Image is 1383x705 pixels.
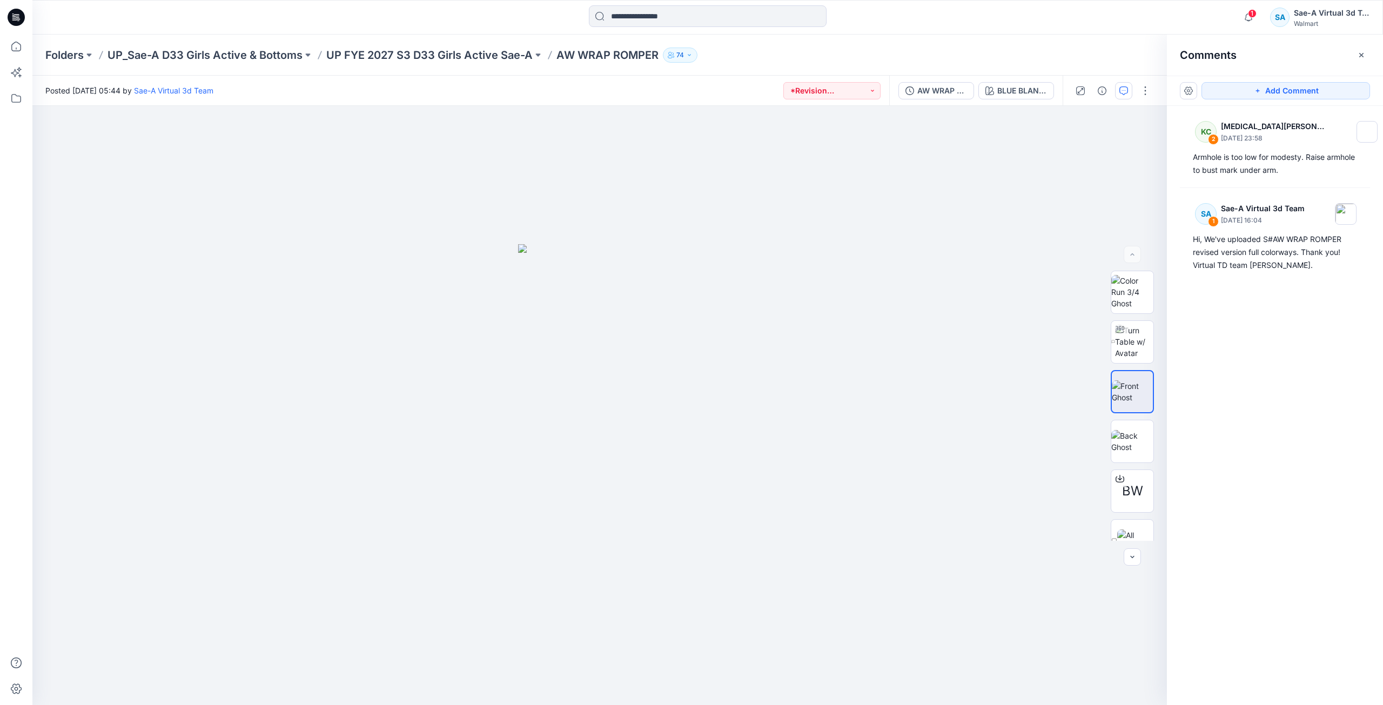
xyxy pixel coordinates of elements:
[1221,120,1326,133] p: [MEDICAL_DATA][PERSON_NAME]
[1221,133,1326,144] p: [DATE] 23:58
[1115,325,1153,359] img: Turn Table w/ Avatar
[1180,49,1237,62] h2: Comments
[1117,529,1153,552] img: All colorways
[1201,82,1370,99] button: Add Comment
[1270,8,1290,27] div: SA
[45,48,84,63] a: Folders
[108,48,303,63] a: UP_Sae-A D33 Girls Active & Bottoms
[1093,82,1111,99] button: Details
[663,48,697,63] button: 74
[1193,233,1357,272] div: Hi, We've uploaded S#AW WRAP ROMPER revised version full colorways. Thank you! Virtual TD team [P...
[1248,9,1257,18] span: 1
[1111,275,1153,309] img: Color Run 3/4 Ghost
[45,85,213,96] span: Posted [DATE] 05:44 by
[1208,134,1219,145] div: 2
[1221,215,1305,226] p: [DATE] 16:04
[978,82,1054,99] button: BLUE BLANKET
[326,48,533,63] a: UP FYE 2027 S3 D33 Girls Active Sae-A
[898,82,974,99] button: AW WRAP ROMPER_REV1_FULL COLORWAYS
[1195,121,1217,143] div: KC
[997,85,1047,97] div: BLUE BLANKET
[1195,203,1217,225] div: SA
[676,49,684,61] p: 74
[1221,202,1305,215] p: Sae-A Virtual 3d Team
[1112,380,1153,403] img: Front Ghost
[1111,430,1153,453] img: Back Ghost
[134,86,213,95] a: Sae-A Virtual 3d Team
[1193,151,1357,177] div: Armhole is too low for modesty. Raise armhole to bust mark under arm.
[1294,19,1369,28] div: Walmart
[1294,6,1369,19] div: Sae-A Virtual 3d Team
[556,48,659,63] p: AW WRAP ROMPER
[917,85,967,97] div: AW WRAP ROMPER_REV1_FULL COLORWAYS
[1208,216,1219,227] div: 1
[1122,481,1143,501] span: BW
